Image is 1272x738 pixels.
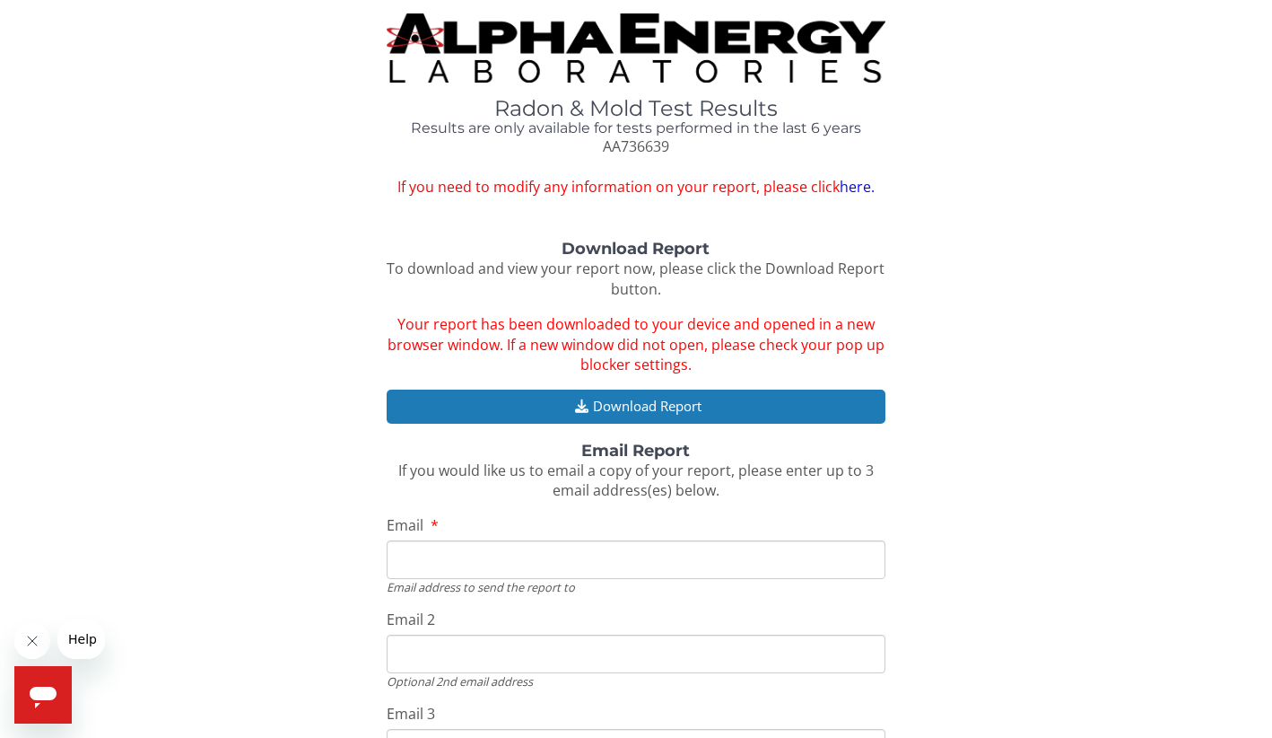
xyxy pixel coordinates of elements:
[388,314,884,375] span: Your report has been downloaded to your device and opened in a new browser window. If a new windo...
[581,441,690,461] strong: Email Report
[57,619,105,659] iframe: Message from company
[398,461,874,501] span: If you would like us to email a copy of your report, please enter up to 3 email address(es) below.
[387,673,884,690] div: Optional 2nd email address
[387,259,884,299] span: To download and view your report now, please click the Download Report button.
[387,610,435,629] span: Email 2
[387,177,884,198] span: If you need to modify any information on your report, please click
[387,390,884,423] button: Download Report
[603,136,669,156] span: AA736639
[14,666,72,724] iframe: Button to launch messaging window
[14,623,50,659] iframe: Close message
[562,239,710,259] strong: Download Report
[387,704,435,724] span: Email 3
[387,579,884,595] div: Email address to send the report to
[387,515,423,535] span: Email
[387,120,884,136] h4: Results are only available for tests performed in the last 6 years
[840,177,875,197] a: here.
[387,13,884,83] img: TightCrop.jpg
[387,97,884,120] h1: Radon & Mold Test Results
